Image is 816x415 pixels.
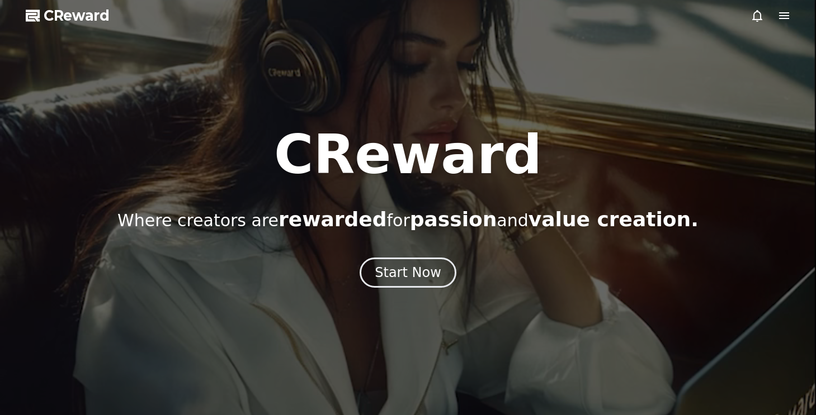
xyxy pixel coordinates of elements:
span: passion [410,208,497,231]
p: Where creators are for and [117,208,699,231]
a: Start Now [360,269,456,279]
span: value creation. [529,208,699,231]
span: CReward [44,7,110,25]
span: rewarded [279,208,386,231]
button: Start Now [360,257,456,288]
div: Start Now [375,264,441,282]
h1: CReward [274,128,542,182]
a: CReward [26,7,110,25]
